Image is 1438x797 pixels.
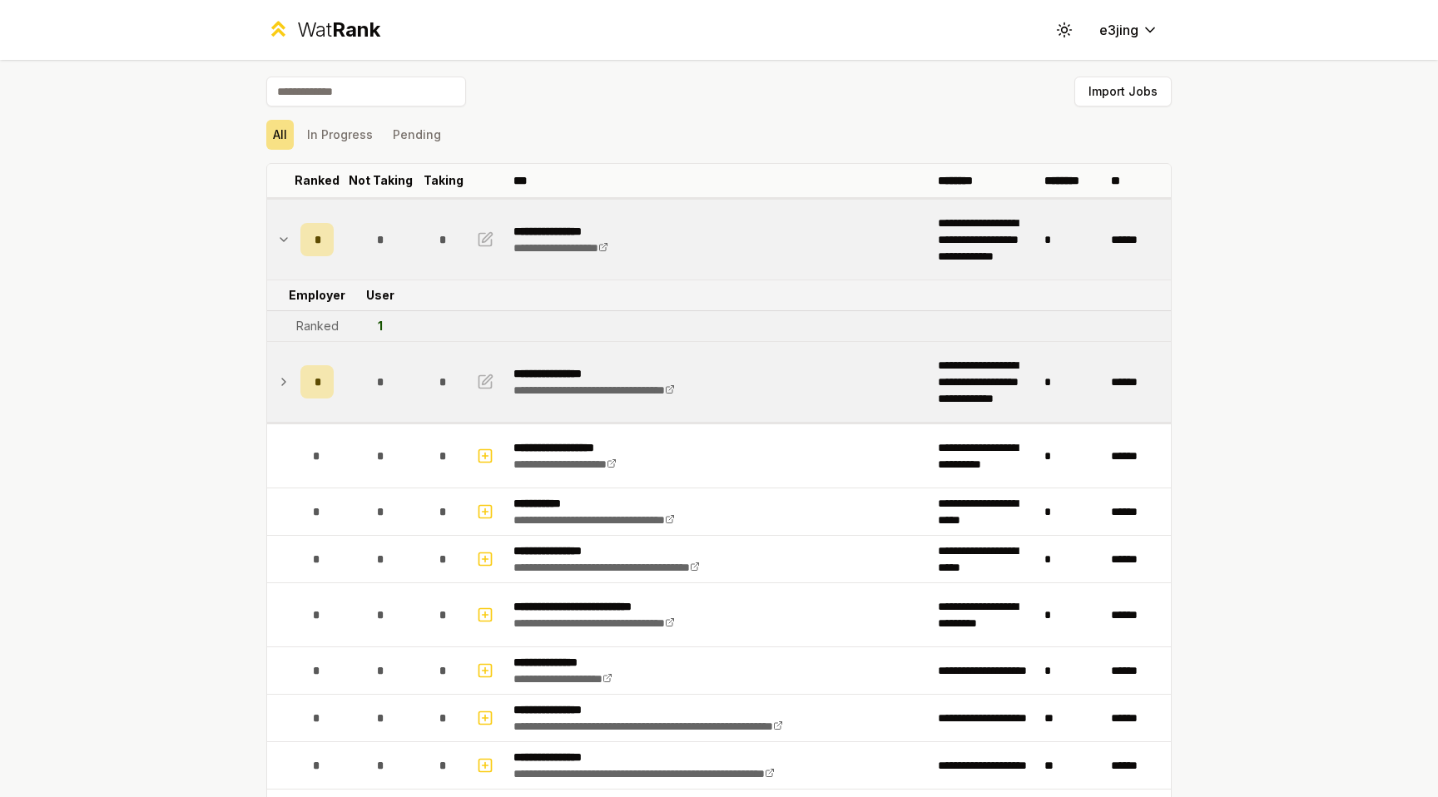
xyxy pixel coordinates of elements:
[1099,20,1138,40] span: e3jing
[386,120,448,150] button: Pending
[424,172,464,189] p: Taking
[295,172,340,189] p: Ranked
[294,280,340,310] td: Employer
[340,280,420,310] td: User
[1074,77,1172,106] button: Import Jobs
[332,17,380,42] span: Rank
[266,17,380,43] a: WatRank
[349,172,413,189] p: Not Taking
[296,318,339,334] div: Ranked
[1086,15,1172,45] button: e3jing
[378,318,383,334] div: 1
[266,120,294,150] button: All
[300,120,379,150] button: In Progress
[297,17,380,43] div: Wat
